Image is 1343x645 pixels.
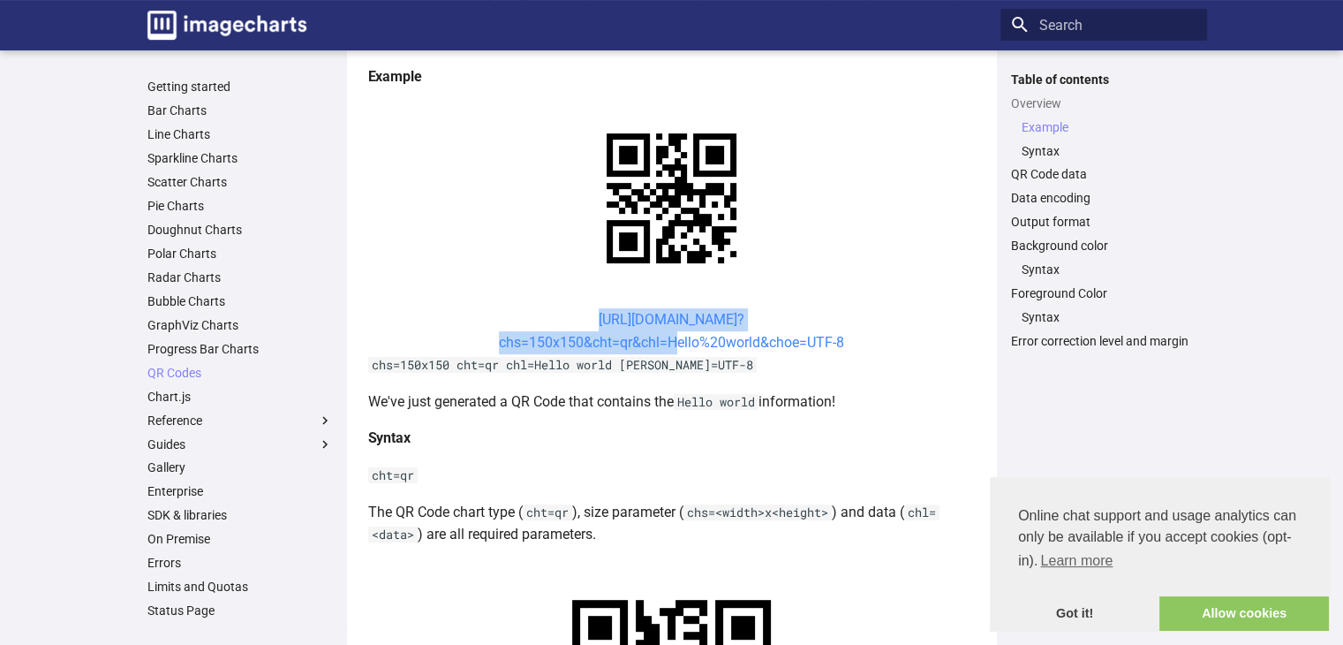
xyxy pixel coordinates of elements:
a: Example [1022,119,1196,135]
a: Image-Charts documentation [140,4,313,47]
a: Syntax [1022,309,1196,325]
span: Online chat support and usage analytics can only be available if you accept cookies (opt-in). [1018,505,1301,574]
code: chs=150x150 cht=qr chl=Hello world [PERSON_NAME]=UTF-8 [368,357,757,373]
a: Doughnut Charts [147,222,333,238]
a: SDK & libraries [147,507,333,523]
input: Search [1000,9,1207,41]
a: Bar Charts [147,102,333,118]
h4: Syntax [368,427,976,450]
label: Guides [147,436,333,452]
nav: Background color [1011,262,1196,277]
a: Syntax [1022,262,1196,277]
p: We've just generated a QR Code that contains the information! [368,391,976,414]
a: Pie Charts [147,198,333,214]
a: Radar Charts [147,269,333,285]
a: Scatter Charts [147,174,333,190]
img: logo [147,11,306,40]
a: dismiss cookie message [990,596,1159,632]
a: Status Page [147,603,333,618]
a: Polar Charts [147,246,333,262]
a: Line Charts [147,126,333,142]
a: Errors [147,555,333,571]
a: Chart.js [147,389,333,405]
label: Table of contents [1000,72,1207,87]
p: The QR Code chart type ( ), size parameter ( ) and data ( ) are all required parameters. [368,501,976,546]
a: Foreground Color [1011,285,1196,301]
a: Output format [1011,214,1196,230]
a: [URL][DOMAIN_NAME]?chs=150x150&cht=qr&chl=Hello%20world&choe=UTF-8 [499,311,844,351]
img: chart [576,102,767,294]
a: learn more about cookies [1037,548,1115,574]
code: Hello world [674,394,758,410]
code: cht=qr [368,467,418,483]
a: Sparkline Charts [147,150,333,166]
a: Gallery [147,459,333,475]
h4: Example [368,65,976,88]
a: Data encoding [1011,190,1196,206]
a: allow cookies [1159,596,1329,632]
a: Error correction level and margin [1011,333,1196,349]
nav: Table of contents [1000,72,1207,350]
a: GraphViz Charts [147,317,333,333]
a: Enterprise [147,483,333,499]
nav: Foreground Color [1011,309,1196,325]
a: Bubble Charts [147,293,333,309]
a: Progress Bar Charts [147,341,333,357]
a: Syntax [1022,143,1196,159]
a: Background color [1011,238,1196,254]
code: chs=<width>x<height> [683,505,832,520]
code: cht=qr [523,505,572,520]
a: QR Code data [1011,166,1196,182]
a: On Premise [147,531,333,547]
nav: Overview [1011,119,1196,159]
a: QR Codes [147,365,333,381]
a: Overview [1011,95,1196,111]
div: cookieconsent [990,477,1329,631]
label: Reference [147,413,333,429]
a: Getting started [147,79,333,95]
a: Limits and Quotas [147,579,333,595]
